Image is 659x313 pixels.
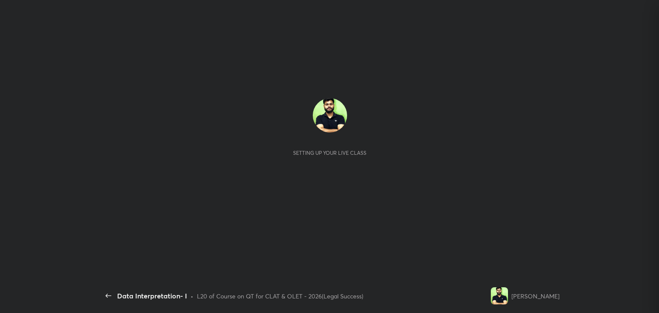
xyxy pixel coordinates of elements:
img: 6f4578c4c6224cea84386ccc78b3bfca.jpg [491,287,508,304]
div: Setting up your live class [293,150,366,156]
img: 6f4578c4c6224cea84386ccc78b3bfca.jpg [313,98,347,132]
div: • [190,292,193,301]
div: L20 of Course on QT for CLAT & OLET - 2026(Legal Success) [197,292,363,301]
div: Data Interpretation- I [117,291,187,301]
div: [PERSON_NAME] [511,292,559,301]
